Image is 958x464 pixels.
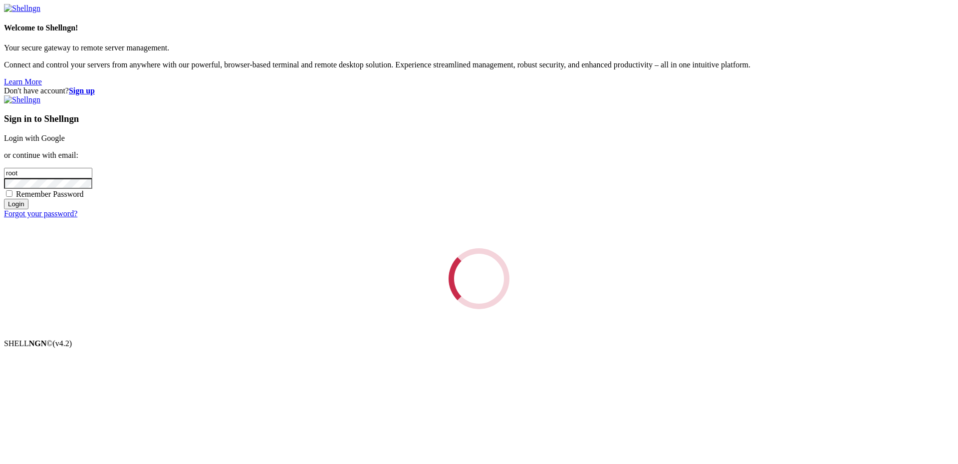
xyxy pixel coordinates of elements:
[69,86,95,95] a: Sign up
[4,151,954,160] p: or continue with email:
[4,134,65,142] a: Login with Google
[4,113,954,124] h3: Sign in to Shellngn
[4,95,40,104] img: Shellngn
[4,86,954,95] div: Don't have account?
[29,339,47,348] b: NGN
[16,190,84,198] span: Remember Password
[6,190,12,197] input: Remember Password
[4,4,40,13] img: Shellngn
[437,237,521,321] div: Loading...
[4,77,42,86] a: Learn More
[4,209,77,218] a: Forgot your password?
[4,23,954,32] h4: Welcome to Shellngn!
[4,43,954,52] p: Your secure gateway to remote server management.
[4,168,92,178] input: Email address
[53,339,72,348] span: 4.2.0
[4,60,954,69] p: Connect and control your servers from anywhere with our powerful, browser-based terminal and remo...
[4,339,72,348] span: SHELL ©
[4,199,28,209] input: Login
